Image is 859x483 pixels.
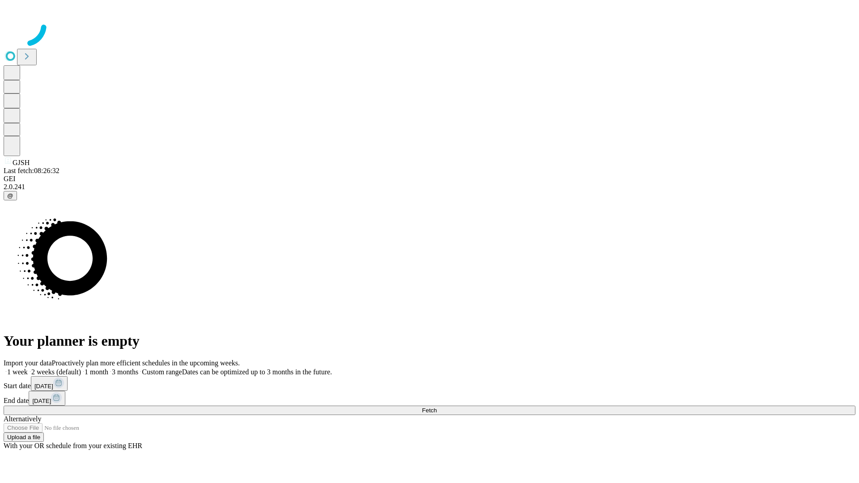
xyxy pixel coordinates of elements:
[31,376,68,391] button: [DATE]
[4,359,52,367] span: Import your data
[31,368,81,376] span: 2 weeks (default)
[29,391,65,406] button: [DATE]
[4,333,855,349] h1: Your planner is empty
[52,359,240,367] span: Proactively plan more efficient schedules in the upcoming weeks.
[4,175,855,183] div: GEI
[142,368,182,376] span: Custom range
[32,398,51,404] span: [DATE]
[13,159,30,166] span: GJSH
[4,191,17,200] button: @
[4,415,41,423] span: Alternatively
[4,183,855,191] div: 2.0.241
[7,368,28,376] span: 1 week
[182,368,332,376] span: Dates can be optimized up to 3 months in the future.
[34,383,53,390] span: [DATE]
[4,391,855,406] div: End date
[7,192,13,199] span: @
[4,167,60,174] span: Last fetch: 08:26:32
[422,407,437,414] span: Fetch
[85,368,108,376] span: 1 month
[4,376,855,391] div: Start date
[4,442,142,449] span: With your OR schedule from your existing EHR
[4,432,44,442] button: Upload a file
[4,406,855,415] button: Fetch
[112,368,138,376] span: 3 months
